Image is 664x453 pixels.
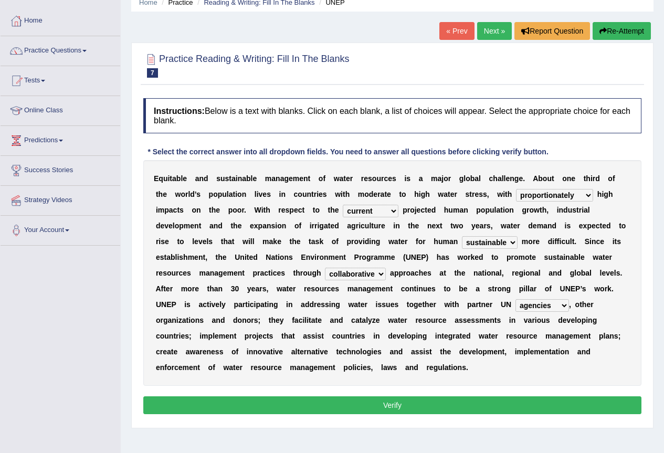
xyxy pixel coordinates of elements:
[159,174,163,183] b: q
[341,190,343,198] b: i
[164,206,169,214] b: p
[459,174,464,183] b: g
[346,174,350,183] b: e
[588,206,590,214] b: l
[404,174,406,183] b: i
[376,174,381,183] b: u
[571,174,575,183] b: e
[568,206,573,214] b: u
[448,190,450,198] b: t
[238,222,242,230] b: e
[220,174,225,183] b: u
[345,190,350,198] b: h
[503,206,505,214] b: i
[584,206,588,214] b: a
[364,190,369,198] b: o
[262,190,267,198] b: e
[343,174,346,183] b: t
[586,174,591,183] b: h
[242,174,246,183] b: a
[323,174,325,183] b: f
[373,190,377,198] b: e
[328,222,331,230] b: t
[417,206,421,214] b: e
[403,206,407,214] b: p
[489,174,493,183] b: c
[294,190,298,198] b: c
[195,190,196,198] b: ’
[595,174,600,183] b: d
[258,222,263,230] b: p
[229,190,233,198] b: a
[472,190,475,198] b: r
[510,174,514,183] b: n
[540,206,542,214] b: t
[526,206,529,214] b: r
[466,190,470,198] b: s
[218,190,223,198] b: p
[335,190,341,198] b: w
[1,66,120,92] a: Tests
[218,222,223,230] b: d
[455,190,457,198] b: r
[279,190,281,198] b: i
[427,206,431,214] b: e
[160,222,164,230] b: e
[490,206,494,214] b: u
[319,174,323,183] b: o
[167,174,170,183] b: i
[503,190,505,198] b: i
[282,222,287,230] b: n
[213,190,218,198] b: o
[597,190,602,198] b: h
[453,206,459,214] b: m
[407,206,410,214] b: r
[230,222,233,230] b: t
[347,222,351,230] b: a
[399,190,402,198] b: t
[311,190,314,198] b: t
[1,36,120,62] a: Practice Questions
[175,190,181,198] b: w
[252,174,257,183] b: e
[533,174,538,183] b: A
[143,51,350,78] h2: Practice Reading & Writing: Fill In The Blanks
[563,206,568,214] b: d
[192,206,196,214] b: o
[190,190,195,198] b: d
[275,222,277,230] b: i
[214,222,218,230] b: n
[450,190,455,198] b: e
[222,190,227,198] b: u
[281,190,286,198] b: n
[415,206,417,214] b: j
[425,190,430,198] b: h
[359,222,361,230] b: i
[257,190,259,198] b: i
[444,190,448,198] b: a
[173,222,175,230] b: l
[216,174,220,183] b: s
[196,206,201,214] b: n
[463,174,466,183] b: l
[593,174,595,183] b: r
[500,206,503,214] b: t
[183,174,187,183] b: e
[188,190,190,198] b: l
[299,174,303,183] b: e
[298,206,302,214] b: c
[251,174,253,183] b: l
[356,222,359,230] b: r
[233,190,236,198] b: t
[190,222,194,230] b: e
[508,190,512,198] b: h
[438,190,444,198] b: w
[267,190,271,198] b: s
[448,174,451,183] b: r
[158,206,164,214] b: m
[421,190,426,198] b: g
[444,206,449,214] b: h
[156,190,159,198] b: t
[1,96,120,122] a: Online Class
[584,174,586,183] b: t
